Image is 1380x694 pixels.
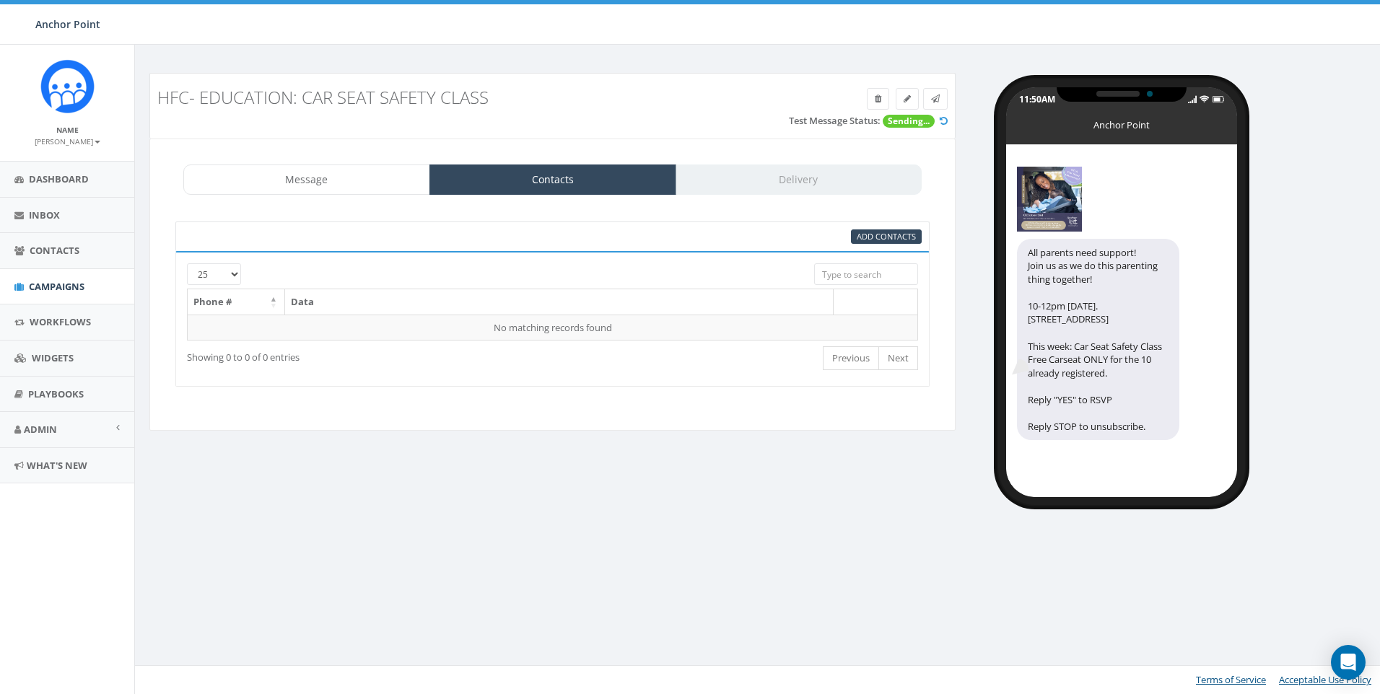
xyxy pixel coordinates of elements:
span: CSV files only [857,231,916,242]
span: Contacts [30,244,79,257]
div: Open Intercom Messenger [1331,645,1366,680]
span: Inbox [29,208,60,221]
span: Add Contacts [857,231,916,242]
span: Playbooks [28,387,84,400]
a: Message [183,164,430,195]
span: What's New [27,459,87,472]
a: Acceptable Use Policy [1279,673,1371,686]
input: Type to search [814,263,918,285]
span: Anchor Point [35,17,100,31]
label: Test Message Status: [789,114,881,128]
a: Next [878,346,918,370]
span: Campaigns [29,280,84,293]
span: Widgets [32,351,74,364]
span: Sending... [883,115,935,128]
span: Edit Campaign [904,92,911,105]
div: Showing 0 to 0 of 0 entries [187,345,479,364]
a: Contacts [429,164,676,195]
small: Name [56,125,79,135]
small: [PERSON_NAME] [35,136,100,146]
a: Add Contacts [851,229,922,245]
th: Data [285,289,834,315]
a: Previous [823,346,879,370]
div: All parents need support! Join us as we do this parenting thing together! 10-12pm [DATE]. [STREET... [1017,239,1179,441]
span: Send Test Message [931,92,940,105]
span: Admin [24,423,57,436]
img: Rally_platform_Icon_1.png [40,59,95,113]
span: Delete Campaign [875,92,881,105]
span: Dashboard [29,172,89,185]
a: Terms of Service [1196,673,1266,686]
td: No matching records found [188,315,918,341]
a: [PERSON_NAME] [35,134,100,147]
div: 11:50AM [1019,93,1055,105]
h3: HFC- Education: Car Seat Safety Class [157,88,745,107]
span: Workflows [30,315,91,328]
th: Phone #: activate to sort column descending [188,289,285,315]
div: Anchor Point [1086,118,1158,126]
